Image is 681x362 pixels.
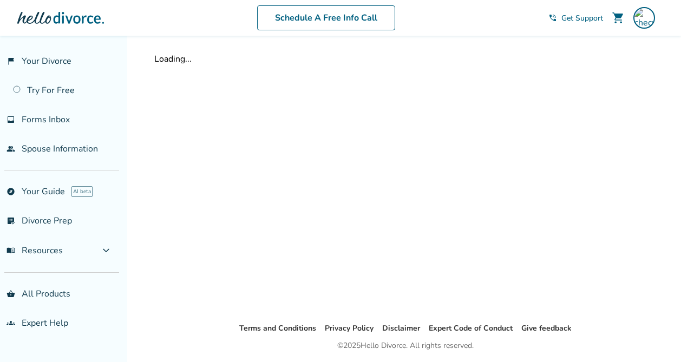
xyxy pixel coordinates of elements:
a: phone_in_talkGet Support [548,13,603,23]
span: menu_book [6,246,15,255]
span: AI beta [71,186,93,197]
span: inbox [6,115,15,124]
span: flag_2 [6,57,15,65]
span: shopping_cart [612,11,625,24]
span: Get Support [561,13,603,23]
a: Terms and Conditions [239,323,316,333]
span: expand_more [100,244,113,257]
span: shopping_basket [6,289,15,298]
span: list_alt_check [6,216,15,225]
img: checy16@gmail.com [633,7,655,29]
li: Give feedback [521,322,572,335]
a: Expert Code of Conduct [429,323,513,333]
a: Schedule A Free Info Call [257,5,395,30]
div: Loading... [154,53,657,65]
span: Resources [6,245,63,256]
span: groups [6,319,15,327]
li: Disclaimer [382,322,420,335]
span: people [6,144,15,153]
span: Forms Inbox [22,114,70,126]
span: explore [6,187,15,196]
div: © 2025 Hello Divorce. All rights reserved. [337,339,474,352]
a: Privacy Policy [325,323,374,333]
span: phone_in_talk [548,14,557,22]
